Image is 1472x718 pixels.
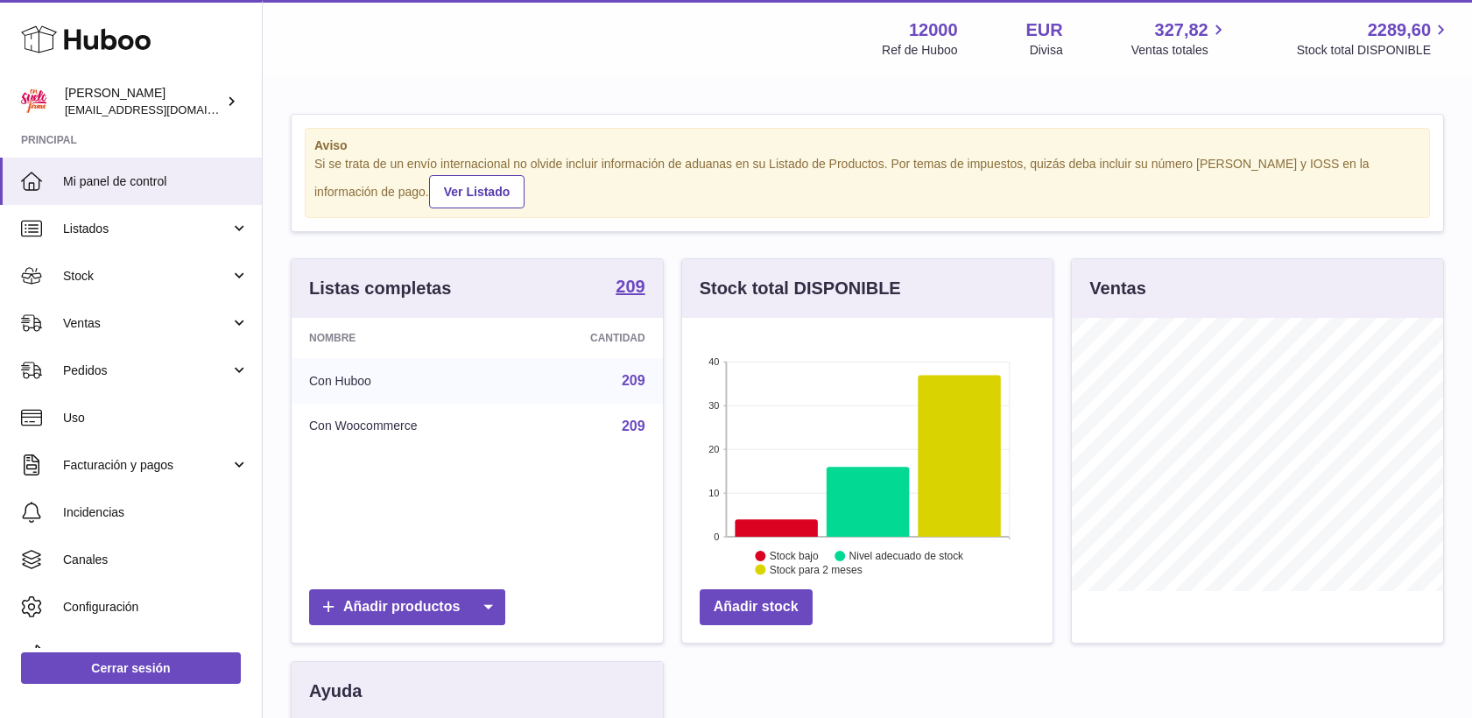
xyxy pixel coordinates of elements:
[622,373,645,388] a: 209
[314,137,1420,154] strong: Aviso
[63,552,249,568] span: Canales
[1131,18,1229,59] a: 327,82 Ventas totales
[21,88,47,115] img: mar@ensuelofirme.com
[849,550,965,562] text: Nivel adecuado de stock
[1089,277,1145,300] h3: Ventas
[616,278,644,295] strong: 209
[65,102,257,116] span: [EMAIL_ADDRESS][DOMAIN_NAME]
[622,419,645,433] a: 209
[909,18,958,42] strong: 12000
[309,277,451,300] h3: Listas completas
[1155,18,1208,42] span: 327,82
[63,646,249,663] span: Devoluciones
[292,358,519,404] td: Con Huboo
[519,318,662,358] th: Cantidad
[63,315,230,332] span: Ventas
[63,599,249,616] span: Configuración
[708,444,719,454] text: 20
[1297,42,1451,59] span: Stock total DISPONIBLE
[63,504,249,521] span: Incidencias
[1297,18,1451,59] a: 2289,60 Stock total DISPONIBLE
[63,363,230,379] span: Pedidos
[63,457,230,474] span: Facturación y pagos
[429,175,525,208] a: Ver Listado
[714,531,719,542] text: 0
[700,589,813,625] a: Añadir stock
[314,156,1420,208] div: Si se trata de un envío internacional no olvide incluir información de aduanas en su Listado de P...
[616,278,644,299] a: 209
[292,404,519,449] td: Con Woocommerce
[1368,18,1431,42] span: 2289,60
[770,564,863,576] text: Stock para 2 meses
[63,221,230,237] span: Listados
[63,173,249,190] span: Mi panel de control
[63,268,230,285] span: Stock
[882,42,957,59] div: Ref de Huboo
[63,410,249,426] span: Uso
[21,652,241,684] a: Cerrar sesión
[708,400,719,411] text: 30
[1030,42,1063,59] div: Divisa
[292,318,519,358] th: Nombre
[708,488,719,498] text: 10
[770,550,819,562] text: Stock bajo
[65,85,222,118] div: [PERSON_NAME]
[309,679,362,703] h3: Ayuda
[1026,18,1063,42] strong: EUR
[309,589,505,625] a: Añadir productos
[700,277,901,300] h3: Stock total DISPONIBLE
[708,356,719,367] text: 40
[1131,42,1229,59] span: Ventas totales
